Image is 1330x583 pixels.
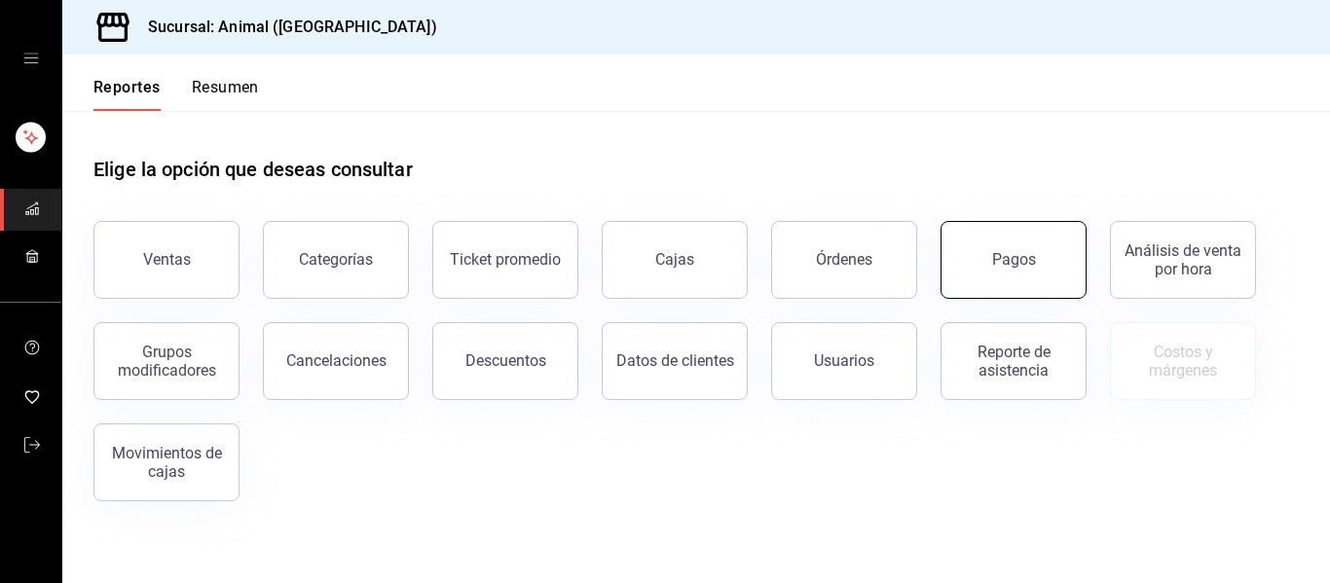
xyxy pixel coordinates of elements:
[771,322,917,400] button: Usuarios
[432,221,578,299] button: Ticket promedio
[1110,322,1256,400] button: Contrata inventarios para ver este reporte
[1110,221,1256,299] button: Análisis de venta por hora
[263,221,409,299] button: Categorías
[143,250,191,269] div: Ventas
[1123,241,1243,278] div: Análisis de venta por hora
[93,78,259,111] div: navigation tabs
[192,78,259,111] button: Resumen
[93,322,240,400] button: Grupos modificadores
[93,78,161,111] button: Reportes
[1123,343,1243,380] div: Costos y márgenes
[93,221,240,299] button: Ventas
[286,351,387,370] div: Cancelaciones
[953,343,1074,380] div: Reporte de asistencia
[23,51,39,66] button: open drawer
[655,248,695,272] div: Cajas
[132,16,437,39] h3: Sucursal: Animal ([GEOGRAPHIC_DATA])
[941,221,1087,299] button: Pagos
[602,322,748,400] button: Datos de clientes
[93,423,240,501] button: Movimientos de cajas
[263,322,409,400] button: Cancelaciones
[465,351,546,370] div: Descuentos
[432,322,578,400] button: Descuentos
[616,351,734,370] div: Datos de clientes
[814,351,874,370] div: Usuarios
[816,250,872,269] div: Órdenes
[299,250,373,269] div: Categorías
[941,322,1087,400] button: Reporte de asistencia
[106,343,227,380] div: Grupos modificadores
[93,155,413,184] h1: Elige la opción que deseas consultar
[992,250,1036,269] div: Pagos
[106,444,227,481] div: Movimientos de cajas
[771,221,917,299] button: Órdenes
[602,221,748,299] a: Cajas
[450,250,561,269] div: Ticket promedio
